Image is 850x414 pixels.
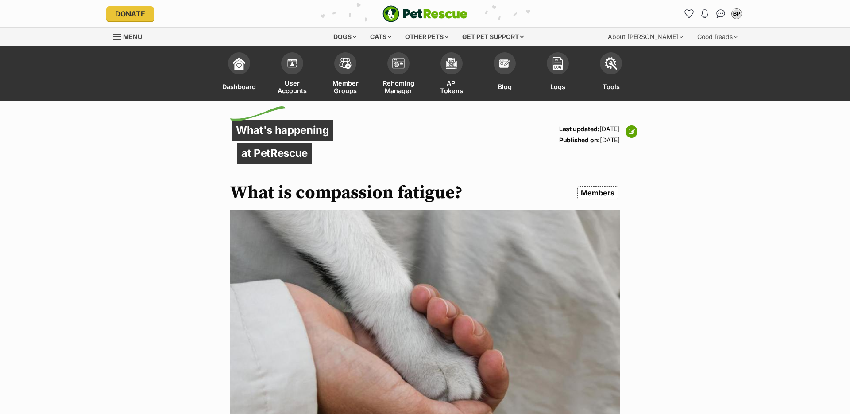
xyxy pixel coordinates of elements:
[559,136,600,144] strong: Published on:
[230,183,463,203] h1: What is compassion fatigue?
[382,5,467,22] img: logo-e224e6f780fb5917bec1dbf3a21bbac754714ae5b6737aabdf751b685950b380.svg
[730,7,744,21] button: My account
[559,125,599,133] strong: Last updated:
[498,57,511,70] img: blogs-icon-e71fceff818bbaa76155c998696f2ea9b8fc06abc828b24f45ee82a475c2fd99.svg
[266,48,319,101] a: User Accounts
[478,48,531,101] a: Blog
[531,48,584,101] a: Logs
[714,7,728,21] a: Conversations
[550,79,565,94] span: Logs
[425,48,478,101] a: API Tokens
[577,186,618,199] a: Members
[602,28,689,46] div: About [PERSON_NAME]
[113,28,148,44] a: Menu
[682,7,696,21] a: Favourites
[123,33,142,40] span: Menu
[605,57,617,70] img: tools-icon-677f8b7d46040df57c17cb185196fc8e01b2b03676c49af7ba82c462532e62ee.svg
[436,79,467,94] span: API Tokens
[559,123,620,134] p: [DATE]
[286,57,298,70] img: members-icon-d6bcda0bfb97e5ba05b48644448dc2971f67d37433e5abca221da40c41542bd5.svg
[698,7,712,21] button: Notifications
[399,28,455,46] div: Other pets
[584,48,637,101] a: Tools
[106,6,154,21] a: Donate
[319,48,372,101] a: Member Groups
[212,48,266,101] a: Dashboard
[277,79,308,94] span: User Accounts
[445,57,458,70] img: api-icon-849e3a9e6f871e3acf1f60245d25b4cd0aad652aa5f5372336901a6a67317bd8.svg
[382,5,467,22] a: PetRescue
[383,79,414,94] span: Rehoming Manager
[456,28,530,46] div: Get pet support
[732,9,741,18] div: BP
[701,9,708,18] img: notifications-46538b983faf8c2785f20acdc204bb7945ddae34d4c08c2a6579f10ce5e182be.svg
[233,57,245,70] img: dashboard-icon-eb2f2d2d3e046f16d808141f083e7271f6b2e854fb5c12c21221c1fb7104beca.svg
[222,79,256,94] span: Dashboard
[552,57,564,70] img: logs-icon-5bf4c29380941ae54b88474b1138927238aebebbc450bc62c8517511492d5a22.svg
[339,58,352,69] img: team-members-icon-5396bd8760b3fe7c0b43da4ab00e1e3bb1a5d9ba89233759b79545d2d3fc5d0d.svg
[330,79,361,94] span: Member Groups
[372,48,425,101] a: Rehoming Manager
[327,28,363,46] div: Dogs
[716,9,726,18] img: chat-41dd97257d64d25036548639549fe6c8038ab92f7586957e7f3b1b290dea8141.svg
[603,79,620,94] span: Tools
[392,58,405,69] img: group-profile-icon-3fa3cf56718a62981997c0bc7e787c4b2cf8bcc04b72c1350f741eb67cf2f40e.svg
[230,106,286,121] img: decorative flick
[559,134,620,145] p: [DATE]
[237,143,312,164] p: at PetRescue
[682,7,744,21] ul: Account quick links
[364,28,398,46] div: Cats
[691,28,744,46] div: Good Reads
[232,120,333,141] p: What's happening
[498,79,512,94] span: Blog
